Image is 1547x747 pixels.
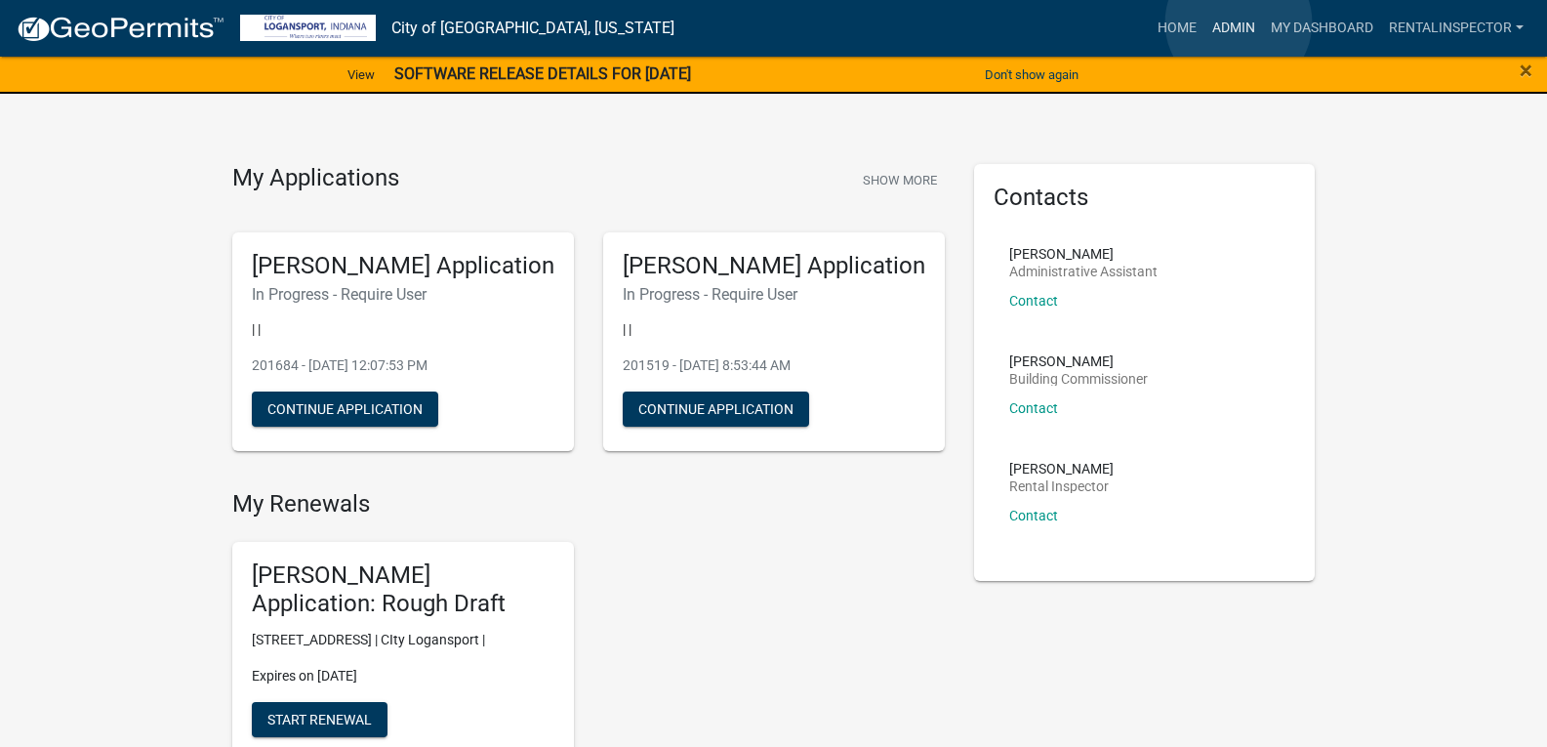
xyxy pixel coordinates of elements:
a: My Dashboard [1263,10,1381,47]
p: [PERSON_NAME] [1009,247,1158,261]
img: City of Logansport, Indiana [240,15,376,41]
p: 201519 - [DATE] 8:53:44 AM [623,355,925,376]
button: Don't show again [977,59,1086,91]
button: Show More [855,164,945,196]
a: Home [1150,10,1204,47]
button: Continue Application [252,392,438,427]
p: [PERSON_NAME] [1009,354,1148,368]
h6: In Progress - Require User [623,285,925,304]
p: | | [623,319,925,340]
button: Start Renewal [252,702,387,737]
p: Rental Inspector [1009,479,1114,493]
p: 201684 - [DATE] 12:07:53 PM [252,355,554,376]
span: × [1520,57,1532,84]
h5: [PERSON_NAME] Application [252,252,554,280]
button: Continue Application [623,392,809,427]
a: rentalinspector [1381,10,1531,47]
a: Admin [1204,10,1263,47]
h4: My Renewals [232,490,945,519]
p: Administrative Assistant [1009,265,1158,278]
h6: In Progress - Require User [252,285,554,304]
h4: My Applications [232,164,399,193]
h5: [PERSON_NAME] Application: Rough Draft [252,561,554,618]
span: Start Renewal [267,711,372,726]
strong: SOFTWARE RELEASE DETAILS FOR [DATE] [394,64,691,83]
p: [STREET_ADDRESS] | CIty Logansport | [252,630,554,650]
p: | | [252,319,554,340]
h5: Contacts [994,184,1296,212]
p: Expires on [DATE] [252,666,554,686]
p: [PERSON_NAME] [1009,462,1114,476]
h5: [PERSON_NAME] Application [623,252,925,280]
a: City of [GEOGRAPHIC_DATA], [US_STATE] [391,12,674,45]
a: Contact [1009,508,1058,523]
a: View [340,59,383,91]
button: Close [1520,59,1532,82]
a: Contact [1009,400,1058,416]
p: Building Commissioner [1009,372,1148,386]
a: Contact [1009,293,1058,309]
